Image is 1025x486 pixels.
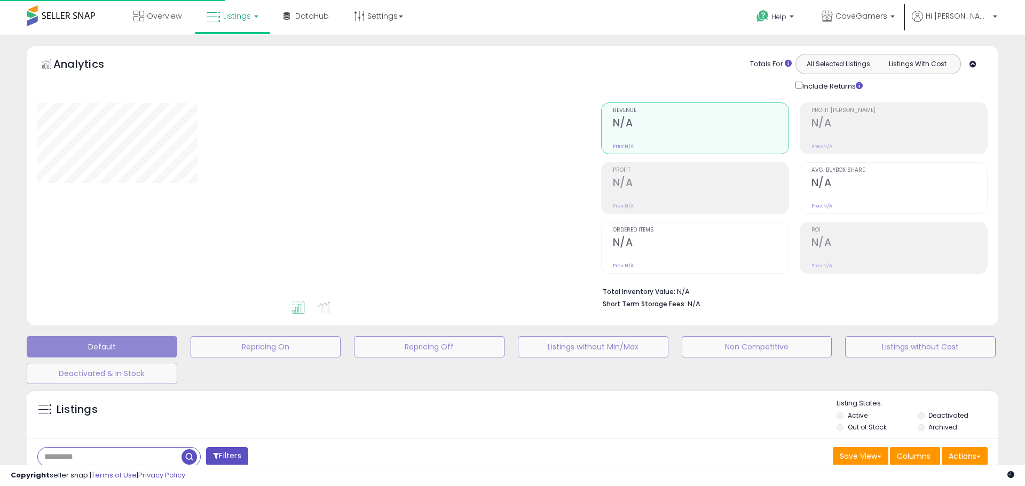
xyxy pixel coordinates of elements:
span: Revenue [613,108,789,114]
i: Get Help [756,10,769,23]
span: Listings [223,11,251,21]
span: DataHub [295,11,329,21]
button: Listings without Cost [845,336,996,357]
button: Listings without Min/Max [518,336,668,357]
span: CaveGamers [835,11,887,21]
button: Listings With Cost [878,57,957,71]
span: Avg. Buybox Share [811,168,987,173]
span: Overview [147,11,182,21]
h5: Analytics [53,57,125,74]
button: Repricing Off [354,336,504,357]
small: Prev: N/A [613,143,634,149]
span: Profit [613,168,789,173]
h2: N/A [811,236,987,251]
small: Prev: N/A [811,203,832,209]
button: Non Competitive [682,336,832,357]
span: Ordered Items [613,227,789,233]
h2: N/A [811,117,987,131]
span: Hi [PERSON_NAME] [926,11,990,21]
h2: N/A [613,236,789,251]
div: seller snap | | [11,471,185,481]
li: N/A [603,284,980,297]
a: Hi [PERSON_NAME] [912,11,997,35]
small: Prev: N/A [811,143,832,149]
div: Totals For [750,59,792,69]
a: Help [748,2,805,35]
span: Profit [PERSON_NAME] [811,108,987,114]
small: Prev: N/A [613,262,634,269]
small: Prev: N/A [811,262,832,269]
strong: Copyright [11,470,50,480]
h2: N/A [613,117,789,131]
h2: N/A [613,177,789,191]
span: ROI [811,227,987,233]
b: Short Term Storage Fees: [603,299,686,308]
h2: N/A [811,177,987,191]
span: N/A [688,299,700,309]
div: Include Returns [787,79,876,92]
b: Total Inventory Value: [603,287,675,296]
button: Deactivated & In Stock [27,363,177,384]
span: Help [772,12,786,21]
button: Repricing On [191,336,341,357]
button: All Selected Listings [799,57,878,71]
small: Prev: N/A [613,203,634,209]
button: Default [27,336,177,357]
